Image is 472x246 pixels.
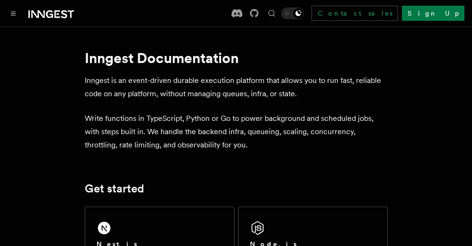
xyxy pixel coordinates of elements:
button: Toggle dark mode [281,8,304,19]
h1: Inngest Documentation [85,49,388,66]
p: Inngest is an event-driven durable execution platform that allows you to run fast, reliable code ... [85,74,388,100]
button: Find something... [266,8,277,19]
p: Write functions in TypeScript, Python or Go to power background and scheduled jobs, with steps bu... [85,112,388,152]
button: Toggle navigation [8,8,19,19]
a: Contact sales [312,6,398,21]
a: Sign Up [402,6,464,21]
a: Get started [85,182,144,195]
